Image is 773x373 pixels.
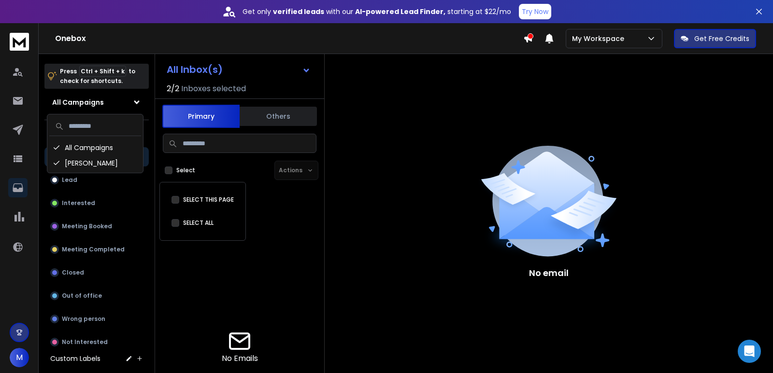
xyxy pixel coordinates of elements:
img: logo [10,33,29,51]
p: Lead [62,176,77,184]
p: No Emails [222,353,258,364]
p: Get only with our starting at $22/mo [243,7,511,16]
button: Primary [162,105,240,128]
span: 2 / 2 [167,83,179,95]
p: Not Interested [62,338,108,346]
p: Meeting Booked [62,222,112,230]
p: Wrong person [62,315,105,323]
div: [PERSON_NAME] [49,155,141,171]
label: Select [176,166,195,174]
div: All Campaigns [49,140,141,155]
h1: Onebox [55,33,523,44]
p: Closed [62,269,84,276]
p: Press to check for shortcuts. [60,67,135,86]
label: SELECT THIS PAGE [183,196,234,204]
h3: Filters [44,128,149,141]
div: Open Intercom Messenger [738,340,761,363]
span: Ctrl + Shift + k [79,66,126,77]
span: M [10,348,29,367]
button: Others [240,106,317,127]
p: Try Now [522,7,548,16]
label: SELECT ALL [183,219,214,227]
strong: AI-powered Lead Finder, [355,7,445,16]
p: Get Free Credits [694,34,749,43]
h1: All Inbox(s) [167,65,223,74]
p: No email [529,266,569,280]
p: Out of office [62,292,102,300]
h3: Custom Labels [50,354,100,363]
p: Interested [62,199,95,207]
h1: All Campaigns [52,97,104,107]
p: My Workspace [572,34,628,43]
p: Meeting Completed [62,246,125,253]
strong: verified leads [273,7,324,16]
h3: Inboxes selected [181,83,246,95]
